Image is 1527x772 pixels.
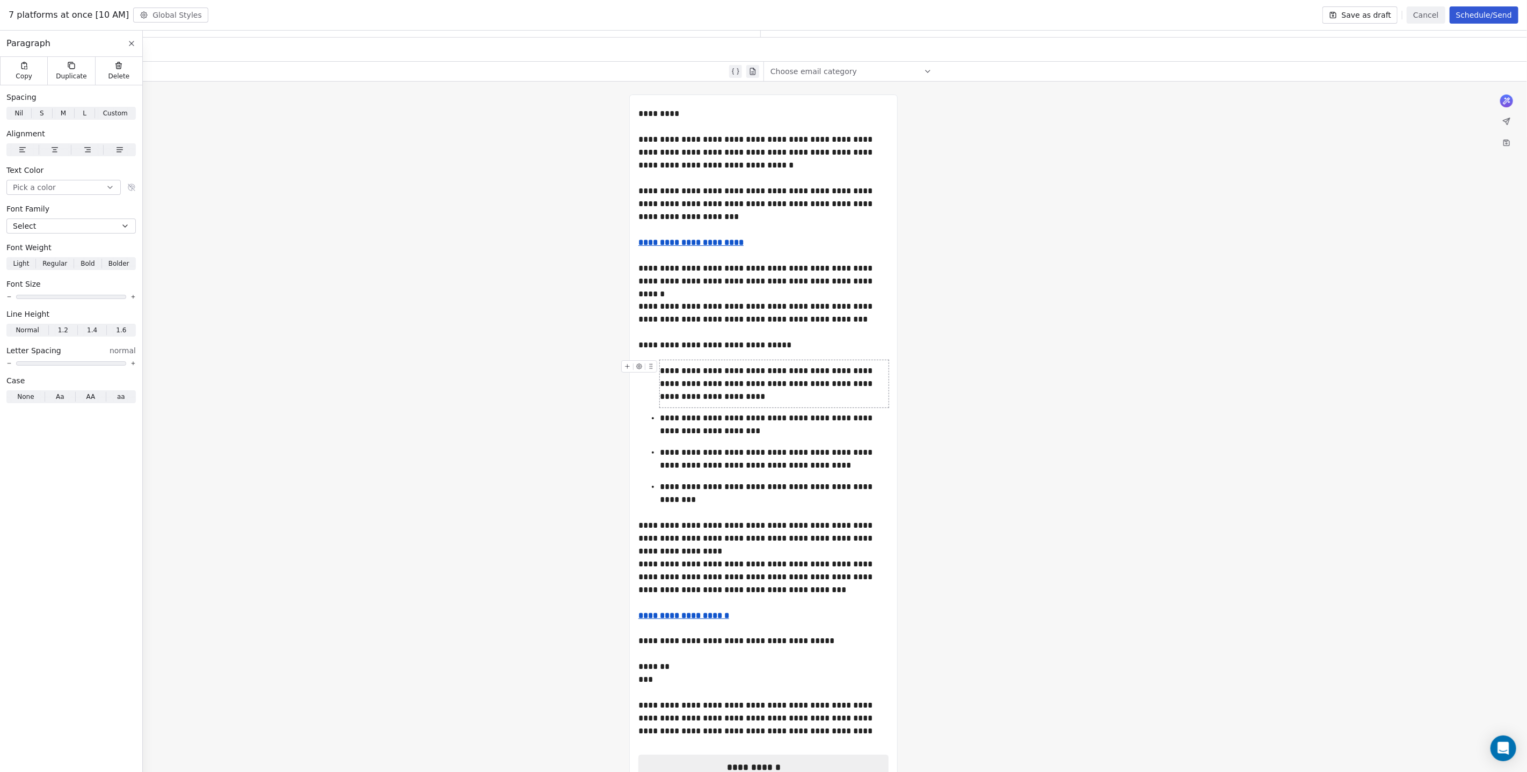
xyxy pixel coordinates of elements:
span: normal [110,345,136,356]
span: Alignment [6,128,45,139]
span: Custom [103,108,128,118]
span: Normal [16,325,39,335]
span: Text Color [6,165,43,176]
span: Font Weight [6,242,52,253]
span: 1.4 [87,325,97,335]
span: Select [13,221,36,231]
div: Open Intercom Messenger [1490,735,1516,761]
span: Aa [56,392,64,402]
span: Paragraph [6,37,50,50]
span: S [40,108,44,118]
span: Delete [108,72,130,81]
button: Cancel [1407,6,1445,24]
span: Nil [14,108,23,118]
span: None [17,392,34,402]
span: Regular [42,259,67,268]
span: 1.2 [58,325,68,335]
span: Font Family [6,203,49,214]
span: M [61,108,66,118]
span: Font Size [6,279,41,289]
span: 7 platforms at once [10 AM] [9,9,129,21]
span: Duplicate [56,72,86,81]
span: Copy [16,72,32,81]
span: Spacing [6,92,37,103]
span: Light [13,259,29,268]
span: L [83,108,86,118]
button: Save as draft [1322,6,1398,24]
span: aa [117,392,125,402]
button: Pick a color [6,180,121,195]
span: Choose email category [770,66,857,77]
span: Bolder [108,259,129,268]
button: Global Styles [133,8,208,23]
span: Letter Spacing [6,345,61,356]
span: Bold [81,259,95,268]
button: Schedule/Send [1450,6,1518,24]
span: AA [86,392,95,402]
span: Case [6,375,25,386]
span: Line Height [6,309,49,319]
span: 1.6 [116,325,126,335]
